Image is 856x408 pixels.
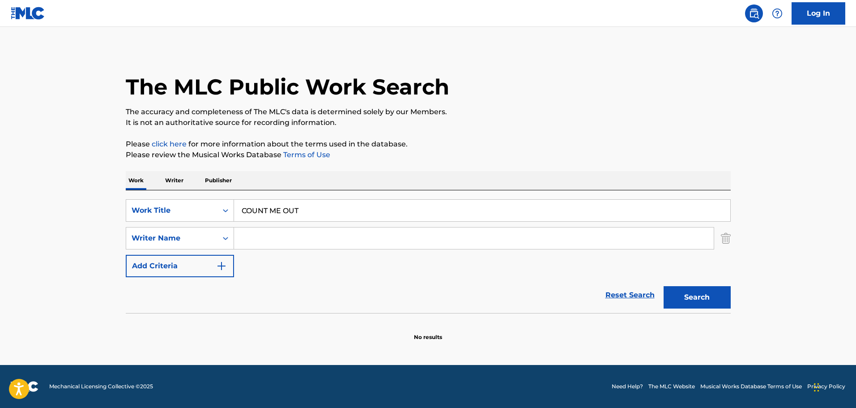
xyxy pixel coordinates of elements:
p: It is not an authoritative source for recording information. [126,117,731,128]
a: Privacy Policy [807,382,845,391]
a: Terms of Use [281,150,330,159]
h1: The MLC Public Work Search [126,73,449,100]
p: Writer [162,171,186,190]
img: help [772,8,783,19]
a: Log In [792,2,845,25]
a: Need Help? [612,382,643,391]
button: Add Criteria [126,255,234,277]
span: Mechanical Licensing Collective © 2025 [49,382,153,391]
p: The accuracy and completeness of The MLC's data is determined solely by our Members. [126,107,731,117]
img: search [749,8,759,19]
a: Public Search [745,4,763,22]
p: No results [414,322,442,341]
img: 9d2ae6d4665cec9f34b9.svg [216,261,227,271]
button: Search [664,286,731,309]
img: MLC Logo [11,7,45,20]
a: Musical Works Database Terms of Use [700,382,802,391]
div: Drag [814,374,819,401]
div: Help [768,4,786,22]
a: click here [152,140,187,148]
p: Please for more information about the terms used in the database. [126,139,731,150]
img: Delete Criterion [721,227,731,249]
p: Work [126,171,146,190]
p: Publisher [202,171,234,190]
img: logo [11,381,38,392]
p: Please review the Musical Works Database [126,150,731,160]
div: Work Title [132,205,212,216]
a: Reset Search [601,285,659,305]
iframe: Chat Widget [811,365,856,408]
a: The MLC Website [648,382,695,391]
div: Writer Name [132,233,212,244]
form: Search Form [126,199,731,313]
